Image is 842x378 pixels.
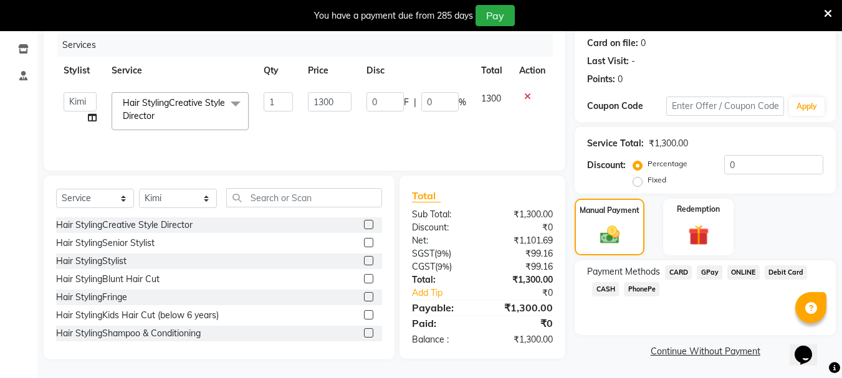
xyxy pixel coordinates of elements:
button: Apply [789,97,825,116]
th: Disc [359,57,474,85]
div: Last Visit: [587,55,629,68]
label: Percentage [648,158,687,169]
div: Discount: [587,159,626,172]
div: Service Total: [587,137,644,150]
span: CARD [665,265,692,280]
span: 1300 [481,93,501,104]
span: F [404,96,409,109]
div: Paid: [403,316,482,331]
th: Action [512,57,553,85]
div: Services [57,34,562,57]
div: 0 [618,73,623,86]
div: - [631,55,635,68]
div: ₹99.16 [482,260,562,273]
th: Stylist [56,57,104,85]
span: Debit Card [765,265,808,280]
span: CGST [412,261,435,272]
span: Hair StylingCreative Style Director [123,97,225,121]
div: Sub Total: [403,208,482,221]
div: Hair StylingCreative Style Director [56,219,193,232]
a: Continue Without Payment [577,345,833,358]
div: 0 [641,37,646,50]
div: Total: [403,273,482,286]
div: Coupon Code [587,100,666,113]
div: ₹1,300.00 [482,300,562,315]
img: _cash.svg [594,224,626,246]
label: Fixed [648,174,666,186]
div: Card on file: [587,37,638,50]
div: You have a payment due from 285 days [314,9,473,22]
div: Hair StylingFringe [56,291,127,304]
input: Search or Scan [226,188,382,207]
div: ₹0 [496,286,563,300]
div: ₹0 [482,221,562,234]
span: SGST [412,248,434,259]
div: Hair StylingStylist [56,255,127,268]
div: Hair StylingShampoo & Conditioning [56,327,201,340]
span: 9% [438,262,449,272]
div: Discount: [403,221,482,234]
div: Hair StylingBlunt Hair Cut [56,273,160,286]
div: Hair StylingKids Hair Cut (below 6 years) [56,309,219,322]
a: x [155,110,160,121]
div: ₹1,300.00 [649,137,688,150]
th: Total [474,57,512,85]
th: Price [300,57,358,85]
span: CASH [592,282,619,296]
label: Manual Payment [580,205,639,216]
div: ₹1,300.00 [482,273,562,286]
div: ₹1,300.00 [482,208,562,221]
div: Points: [587,73,615,86]
div: Net: [403,234,482,247]
div: ₹99.16 [482,247,562,260]
div: ₹1,300.00 [482,333,562,346]
iframe: chat widget [790,328,830,366]
span: ONLINE [727,265,760,280]
th: Qty [256,57,301,85]
input: Enter Offer / Coupon Code [666,97,784,116]
span: Payment Methods [587,265,660,278]
span: Total [412,189,441,202]
div: Payable: [403,300,482,315]
div: Balance : [403,333,482,346]
div: Hair StylingSenior Stylist [56,237,155,250]
span: 9% [437,248,449,258]
span: | [414,96,416,109]
span: GPay [697,265,722,280]
span: % [459,96,466,109]
img: _gift.svg [682,222,715,248]
span: PhonePe [624,282,659,296]
div: ₹1,101.69 [482,234,562,247]
div: ₹0 [482,316,562,331]
label: Redemption [677,204,720,215]
div: ( ) [403,247,482,260]
th: Service [104,57,256,85]
div: ( ) [403,260,482,273]
button: Pay [476,5,515,26]
a: Add Tip [403,286,495,300]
